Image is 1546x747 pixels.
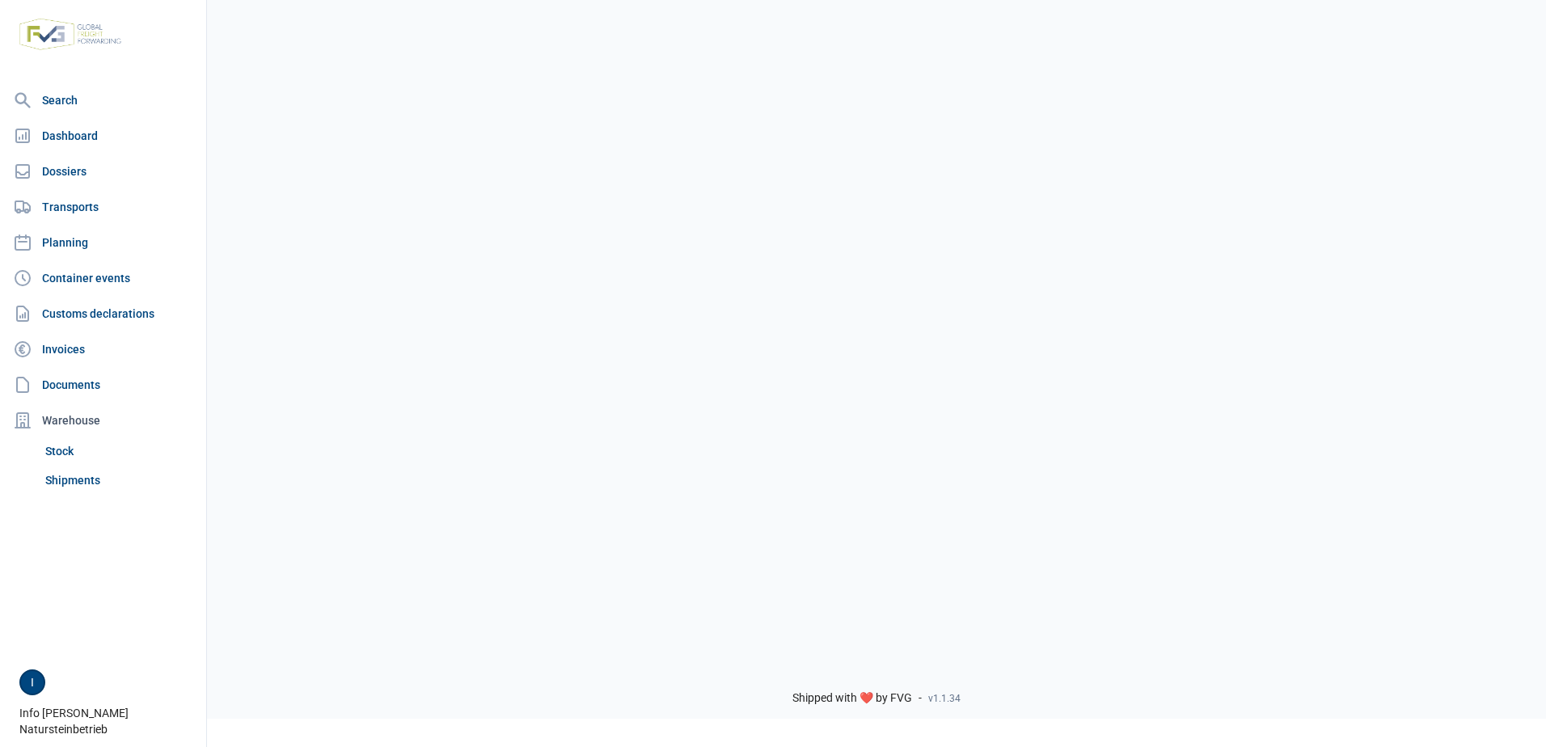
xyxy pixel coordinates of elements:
button: I [19,669,45,695]
a: Container events [6,262,200,294]
a: Shipments [39,466,200,495]
span: Shipped with ❤️ by FVG [792,691,912,706]
a: Documents [6,369,200,401]
img: FVG - Global freight forwarding [13,12,128,57]
span: - [919,691,922,706]
a: Transports [6,191,200,223]
a: Invoices [6,333,200,365]
a: Search [6,84,200,116]
span: v1.1.34 [928,692,961,705]
a: Customs declarations [6,298,200,330]
div: Warehouse [6,404,200,437]
a: Dashboard [6,120,200,152]
a: Stock [39,437,200,466]
div: Info [PERSON_NAME] Natursteinbetrieb [19,669,196,737]
a: Dossiers [6,155,200,188]
a: Planning [6,226,200,259]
